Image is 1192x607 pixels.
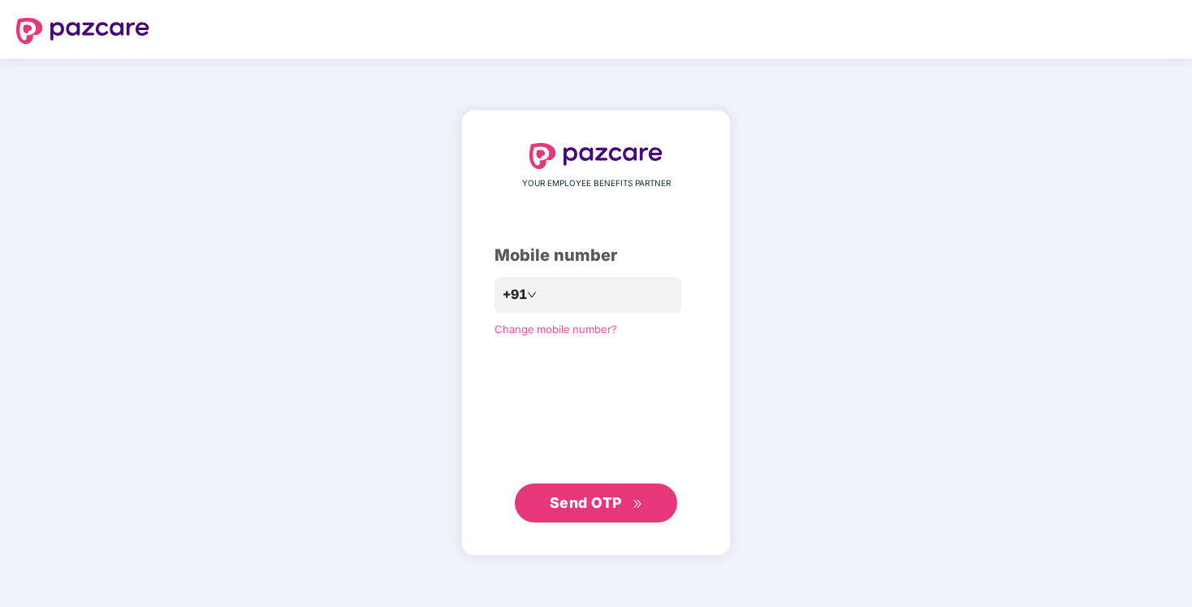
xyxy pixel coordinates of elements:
[495,323,617,336] a: Change mobile number?
[16,18,149,44] img: logo
[527,290,537,300] span: down
[522,177,671,190] span: YOUR EMPLOYEE BENEFITS PARTNER
[503,284,527,305] span: +91
[495,243,697,268] div: Mobile number
[529,143,663,169] img: logo
[633,499,643,509] span: double-right
[550,494,622,511] span: Send OTP
[515,483,677,522] button: Send OTPdouble-right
